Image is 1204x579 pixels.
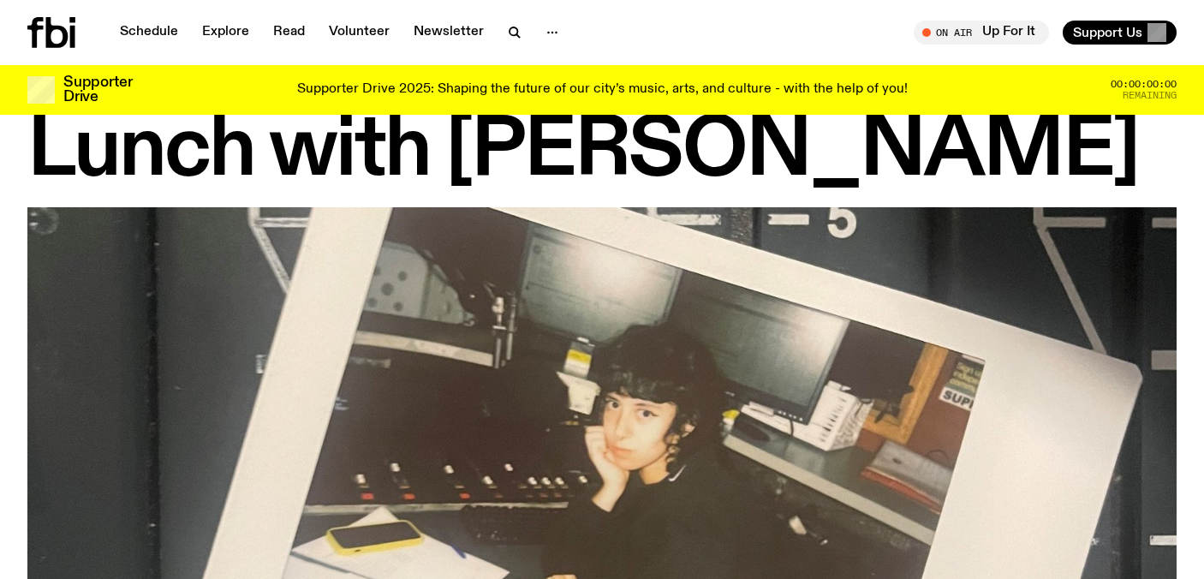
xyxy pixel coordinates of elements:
[192,21,259,45] a: Explore
[1073,25,1142,40] span: Support Us
[263,21,315,45] a: Read
[110,21,188,45] a: Schedule
[403,21,494,45] a: Newsletter
[27,113,1177,190] h1: Lunch with [PERSON_NAME]
[914,21,1049,45] button: On AirUp For It
[1123,91,1177,100] span: Remaining
[1111,80,1177,89] span: 00:00:00:00
[319,21,400,45] a: Volunteer
[63,75,132,104] h3: Supporter Drive
[297,82,908,98] p: Supporter Drive 2025: Shaping the future of our city’s music, arts, and culture - with the help o...
[1063,21,1177,45] button: Support Us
